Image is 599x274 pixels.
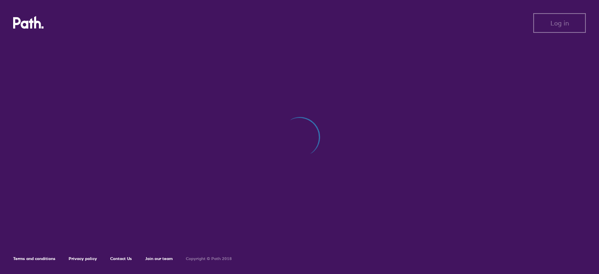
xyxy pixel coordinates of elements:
[110,256,132,261] a: Contact Us
[13,256,56,261] a: Terms and conditions
[533,13,586,33] button: Log in
[145,256,173,261] a: Join our team
[186,256,232,261] h6: Copyright © Path 2018
[550,19,569,27] span: Log in
[69,256,97,261] a: Privacy policy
